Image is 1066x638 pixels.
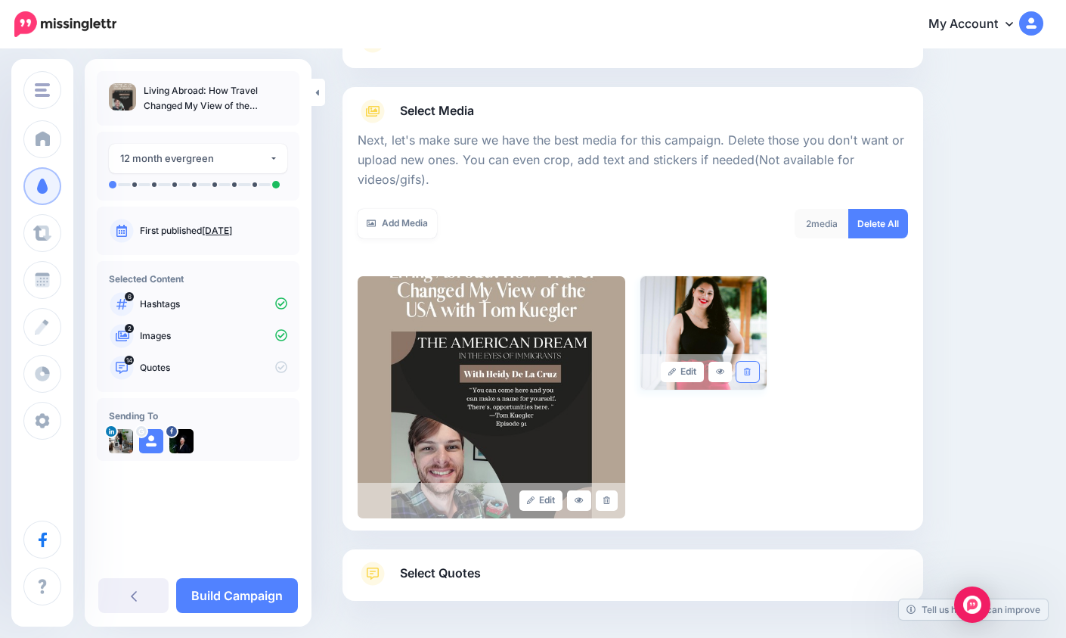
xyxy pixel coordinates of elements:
[109,273,287,285] h4: Selected Content
[358,562,908,601] a: Select Quotes
[14,11,116,37] img: Missinglettr
[139,429,163,453] img: user_default_image.png
[640,276,767,390] img: 8d1c304d9bee94b094635df322cea731_large.jpg
[109,410,287,422] h4: Sending To
[806,218,811,229] span: 2
[954,587,990,623] div: Open Intercom Messenger
[661,362,704,382] a: Edit
[109,429,133,453] img: 1746450637891-84285.png
[140,297,287,311] p: Hashtags
[400,563,481,584] span: Select Quotes
[358,99,908,123] a: Select Media
[899,599,1048,620] a: Tell us how we can improve
[848,209,908,238] a: Delete All
[795,209,849,238] div: media
[169,429,194,453] img: 425023422_885975820197417_4970965158861241843_n-bsa146144.jpg
[140,329,287,343] p: Images
[358,131,908,190] p: Next, let's make sure we have the best media for this campaign. Delete those you don't want or up...
[125,292,134,301] span: 6
[109,144,287,173] button: 12 month evergreen
[140,224,287,238] p: First published
[358,123,908,518] div: Select Media
[358,276,625,518] img: 8505558d48d36139c9bcf8ebf5eeb2be_large.jpg
[109,83,136,110] img: 8505558d48d36139c9bcf8ebf5eeb2be_thumb.jpg
[140,361,287,375] p: Quotes
[913,6,1043,43] a: My Account
[202,225,232,236] a: [DATE]
[125,356,135,365] span: 14
[35,83,50,97] img: menu.png
[358,209,437,238] a: Add Media
[144,83,287,114] p: Living Abroad: How Travel Changed My View of the [GEOGRAPHIC_DATA]
[400,101,474,121] span: Select Media
[519,490,562,511] a: Edit
[120,150,269,167] div: 12 month evergreen
[125,324,134,333] span: 2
